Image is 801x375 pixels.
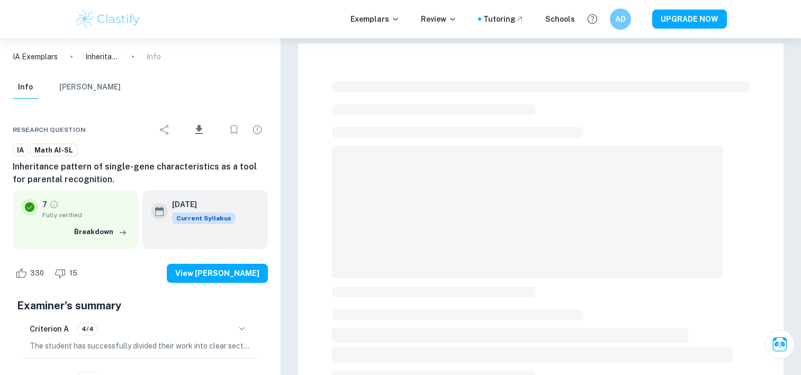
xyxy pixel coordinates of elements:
[177,116,221,144] div: Download
[614,13,626,25] h6: AD
[13,145,28,156] span: IA
[13,265,50,282] div: Like
[78,324,97,334] span: 4/4
[24,268,50,279] span: 330
[13,144,28,157] a: IA
[147,51,161,63] p: Info
[85,51,119,63] p: Inheritance pattern of single-gene characteristics as a tool for parental recognition.
[17,298,264,314] h5: Examiner's summary
[154,119,175,140] div: Share
[13,51,58,63] a: IA Exemplars
[167,264,268,283] button: View [PERSON_NAME]
[42,210,130,220] span: Fully verified
[172,212,236,224] span: Current Syllabus
[30,144,77,157] a: Math AI-SL
[42,199,47,210] p: 7
[483,13,524,25] a: Tutoring
[610,8,631,30] button: AD
[13,76,38,99] button: Info
[13,160,268,186] h6: Inheritance pattern of single-gene characteristics as a tool for parental recognition.
[52,265,83,282] div: Dislike
[421,13,457,25] p: Review
[49,200,59,209] a: Grade fully verified
[30,340,251,352] p: The student has successfully divided their work into clear sections, including an introduction, b...
[350,13,400,25] p: Exemplars
[583,10,601,28] button: Help and Feedback
[652,10,727,29] button: UPGRADE NOW
[75,8,142,30] img: Clastify logo
[31,145,77,156] span: Math AI-SL
[765,329,795,359] button: Ask Clai
[172,212,236,224] div: This exemplar is based on the current syllabus. Feel free to refer to it for inspiration/ideas wh...
[64,268,83,279] span: 15
[59,76,121,99] button: [PERSON_NAME]
[172,199,227,210] h6: [DATE]
[545,13,575,25] a: Schools
[30,323,69,335] h6: Criterion A
[71,224,130,240] button: Breakdown
[247,119,268,140] div: Report issue
[13,125,86,135] span: Research question
[223,119,245,140] div: Bookmark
